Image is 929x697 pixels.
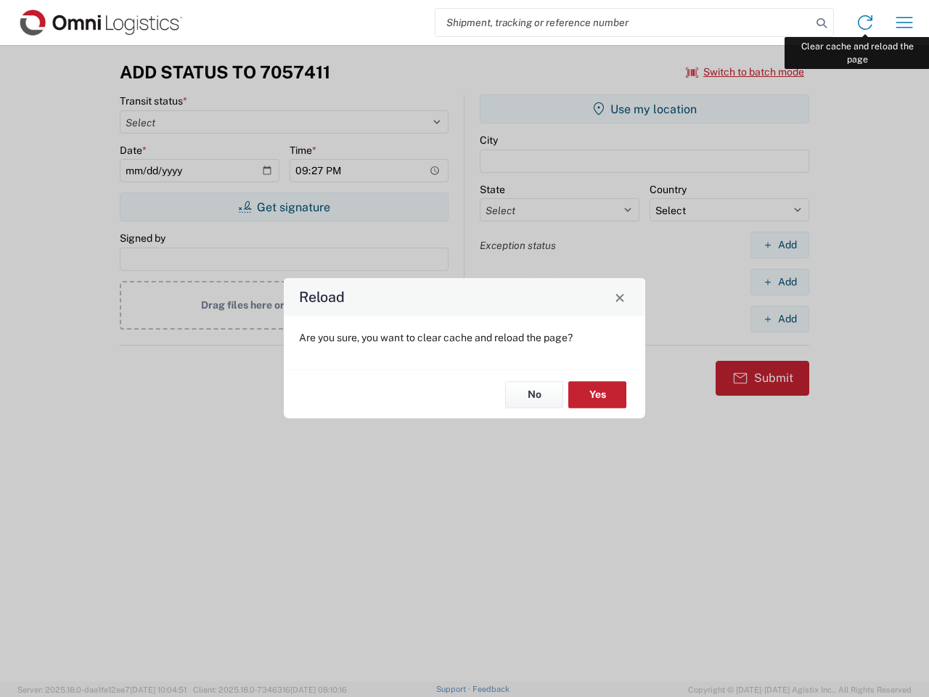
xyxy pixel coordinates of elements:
input: Shipment, tracking or reference number [435,9,811,36]
button: Yes [568,381,626,408]
button: No [505,381,563,408]
h4: Reload [299,287,345,308]
p: Are you sure, you want to clear cache and reload the page? [299,331,630,344]
button: Close [610,287,630,307]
